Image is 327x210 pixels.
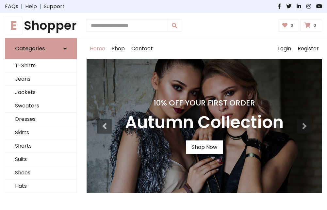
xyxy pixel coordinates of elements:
[15,45,45,52] h6: Categories
[5,180,76,193] a: Hats
[300,19,322,32] a: 0
[18,3,25,10] span: |
[128,38,156,59] a: Contact
[5,3,18,10] a: FAQs
[25,3,37,10] a: Help
[294,38,322,59] a: Register
[37,3,44,10] span: |
[125,113,284,133] h3: Autumn Collection
[108,38,128,59] a: Shop
[5,59,76,73] a: T-Shirts
[5,73,76,86] a: Jeans
[125,98,284,107] h4: 10% Off Your First Order
[5,153,76,166] a: Suits
[186,140,223,154] a: Shop Now
[312,23,318,28] span: 0
[5,18,77,33] a: EShopper
[5,126,76,139] a: Skirts
[5,18,77,33] h1: Shopper
[87,38,108,59] a: Home
[5,139,76,153] a: Shorts
[44,3,65,10] a: Support
[275,38,294,59] a: Login
[5,99,76,113] a: Sweaters
[5,17,23,34] span: E
[5,166,76,180] a: Shoes
[5,113,76,126] a: Dresses
[5,86,76,99] a: Jackets
[278,19,299,32] a: 0
[5,38,77,59] a: Categories
[289,23,295,28] span: 0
